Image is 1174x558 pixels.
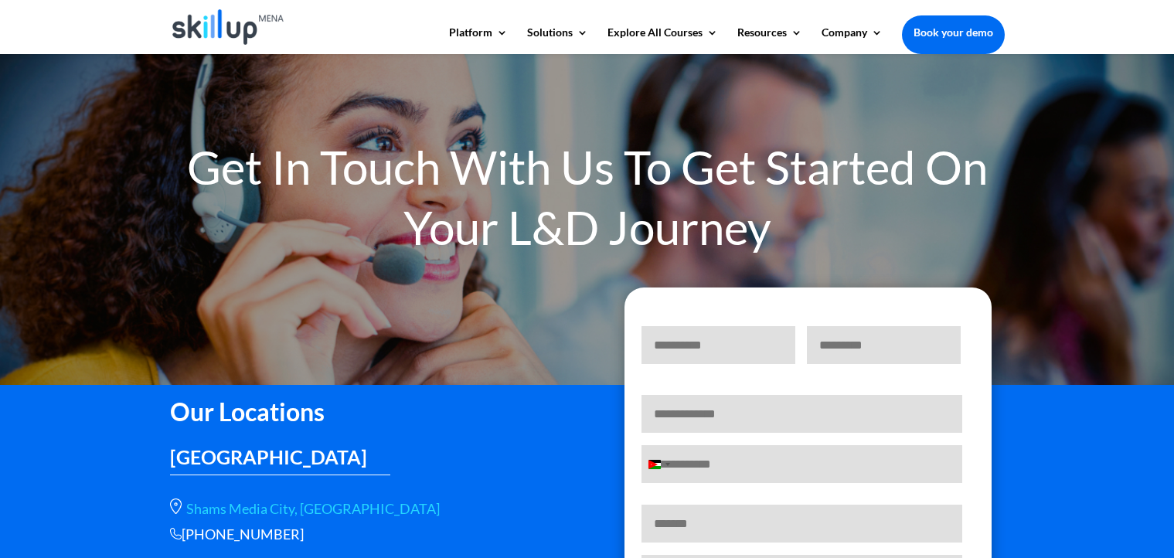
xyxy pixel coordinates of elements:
[527,27,588,53] a: Solutions
[186,500,440,517] a: Shams Media City, [GEOGRAPHIC_DATA]
[172,9,284,45] img: Skillup Mena
[449,27,508,53] a: Platform
[737,27,802,53] a: Resources
[1097,484,1174,558] iframe: Chat Widget
[607,27,718,53] a: Explore All Courses
[902,15,1005,49] a: Book your demo
[642,446,675,482] button: Selected country
[822,27,883,53] a: Company
[170,447,391,475] h3: [GEOGRAPHIC_DATA]
[170,137,1005,265] h1: Get In Touch With Us To Get Started On Your L&D Journey
[170,396,325,427] span: Our Locations
[170,526,564,543] div: [PHONE_NUMBER]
